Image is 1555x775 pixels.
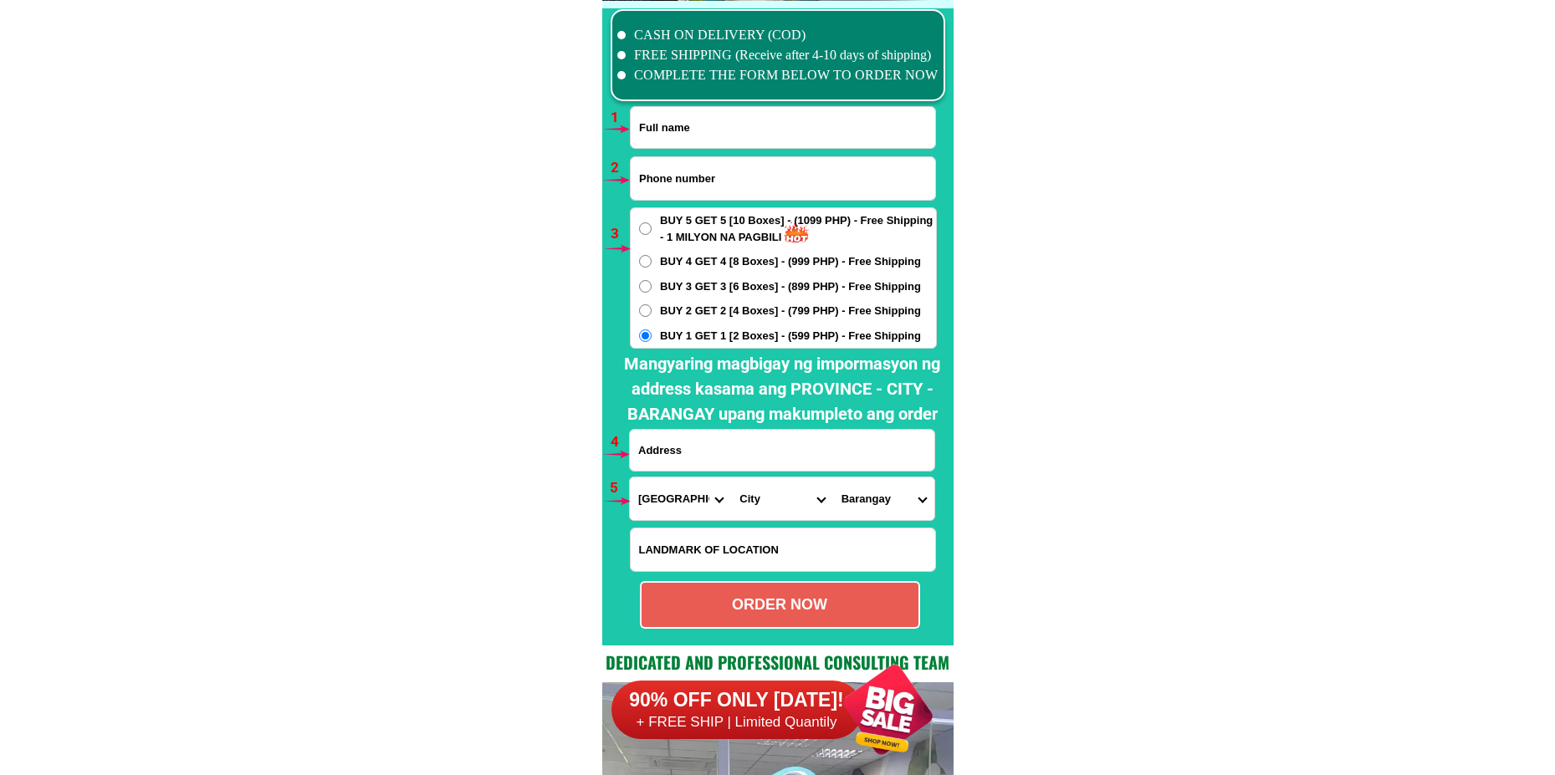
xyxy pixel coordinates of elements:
[611,223,630,245] h6: 3
[617,25,939,45] li: CASH ON DELIVERY (COD)
[833,477,934,520] select: Select commune
[639,280,652,293] input: BUY 3 GET 3 [6 Boxes] - (899 PHP) - Free Shipping
[611,431,630,453] h6: 4
[660,328,921,344] span: BUY 1 GET 1 [2 Boxes] - (599 PHP) - Free Shipping
[611,713,862,732] h6: + FREE SHIP | Limited Quantily
[617,45,939,65] li: FREE SHIPPING (Receive after 4-10 days of shipping)
[731,477,832,520] select: Select district
[611,688,862,713] h6: 90% OFF ONLY [DATE]!
[610,477,629,499] h6: 5
[660,212,936,245] span: BUY 5 GET 5 [10 Boxes] - (1099 PHP) - Free Shipping - 1 MILYON NA PAGBILI
[631,528,935,571] input: Input LANDMARKOFLOCATION
[639,255,652,268] input: BUY 4 GET 4 [8 Boxes] - (999 PHP) - Free Shipping
[660,278,921,295] span: BUY 3 GET 3 [6 Boxes] - (899 PHP) - Free Shipping
[660,253,921,270] span: BUY 4 GET 4 [8 Boxes] - (999 PHP) - Free Shipping
[660,303,921,319] span: BUY 2 GET 2 [4 Boxes] - (799 PHP) - Free Shipping
[630,477,731,520] select: Select province
[631,157,935,200] input: Input phone_number
[639,304,652,317] input: BUY 2 GET 2 [4 Boxes] - (799 PHP) - Free Shipping
[639,329,652,342] input: BUY 1 GET 1 [2 Boxes] - (599 PHP) - Free Shipping
[617,65,939,85] li: COMPLETE THE FORM BELOW TO ORDER NOW
[602,650,954,675] h2: Dedicated and professional consulting team
[639,222,652,235] input: BUY 5 GET 5 [10 Boxes] - (1099 PHP) - Free Shipping - 1 MILYON NA PAGBILI
[631,107,935,148] input: Input full_name
[611,107,630,129] h6: 1
[642,594,918,616] div: ORDER NOW
[630,430,934,471] input: Input address
[611,157,630,179] h6: 2
[609,351,956,426] h2: Mangyaring magbigay ng impormasyon ng address kasama ang PROVINCE - CITY - BARANGAY upang makumpl...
